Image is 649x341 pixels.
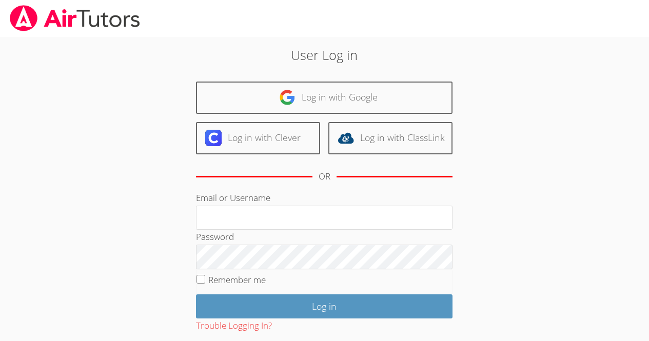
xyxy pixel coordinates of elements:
label: Remember me [208,274,266,286]
img: airtutors_banner-c4298cdbf04f3fff15de1276eac7730deb9818008684d7c2e4769d2f7ddbe033.png [9,5,141,31]
button: Trouble Logging In? [196,318,272,333]
div: OR [319,169,330,184]
img: google-logo-50288ca7cdecda66e5e0955fdab243c47b7ad437acaf1139b6f446037453330a.svg [279,89,296,106]
label: Password [196,231,234,243]
label: Email or Username [196,192,270,204]
h2: User Log in [149,45,500,65]
a: Log in with ClassLink [328,122,453,154]
input: Log in [196,294,453,318]
img: clever-logo-6eab21bc6e7a338710f1a6ff85c0baf02591cd810cc4098c63d3a4b26e2feb20.svg [205,130,222,146]
img: classlink-logo-d6bb404cc1216ec64c9a2012d9dc4662098be43eaf13dc465df04b49fa7ab582.svg [338,130,354,146]
a: Log in with Google [196,82,453,114]
a: Log in with Clever [196,122,320,154]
